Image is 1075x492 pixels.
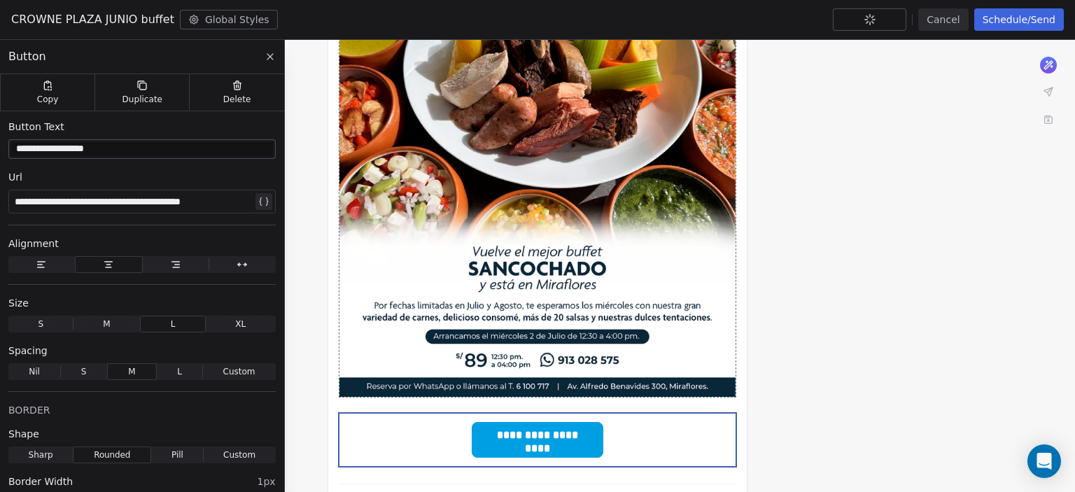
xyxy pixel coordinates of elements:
[8,427,39,441] span: Shape
[8,48,46,65] span: Button
[1027,444,1061,478] div: Open Intercom Messenger
[8,403,276,417] div: BORDER
[29,365,40,378] span: Nil
[177,365,182,378] span: L
[37,94,59,105] span: Copy
[8,120,64,134] span: Button Text
[974,8,1064,31] button: Schedule/Send
[918,8,968,31] button: Cancel
[171,449,183,461] span: Pill
[258,475,276,489] span: 1px
[223,365,255,378] span: Custom
[223,94,251,105] span: Delete
[103,318,110,330] span: M
[8,475,73,489] span: Border Width
[8,344,48,358] span: Spacing
[81,365,87,378] span: S
[180,10,278,29] button: Global Styles
[122,94,162,105] span: Duplicate
[235,318,246,330] span: XL
[11,11,174,28] span: CROWNE PLAZA JUNIO buffet
[8,296,29,310] span: Size
[8,237,59,251] span: Alignment
[29,449,53,461] span: Sharp
[223,449,255,461] span: Custom
[38,318,44,330] span: S
[8,170,22,184] span: Url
